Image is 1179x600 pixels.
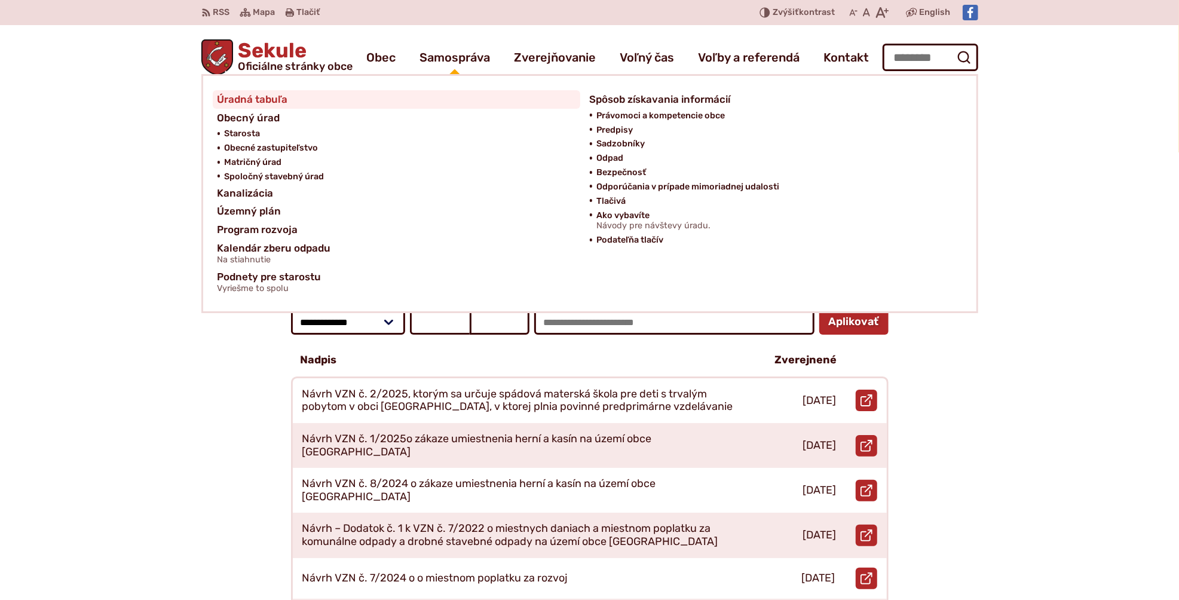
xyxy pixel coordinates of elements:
span: Kanalizácia [218,184,274,203]
p: [DATE] [803,484,836,497]
a: Voľný čas [620,41,674,74]
a: Obecné zastupiteľstvo [225,141,575,155]
span: Tlačiť [297,8,320,18]
span: Bezpečnosť [597,166,647,180]
p: Zverejnené [775,354,837,367]
a: English [917,5,953,20]
span: Spôsob získavania informácií [590,90,731,109]
input: Hľadať v dokumentoch [534,310,814,335]
span: Predpisy [597,123,633,137]
a: Bezpečnosť [597,166,948,180]
p: Návrh VZN č. 8/2024 o zákaze umiestnenia herní a kasín na území obce [GEOGRAPHIC_DATA] [302,477,747,503]
span: Matričný úrad [225,155,282,170]
span: Návody pre návštevy úradu. [597,221,711,231]
a: Starosta [225,127,575,141]
span: Podateľňa tlačív [597,233,664,247]
span: Právomoci a kompetencie obce [597,109,725,123]
span: Obecný úrad [218,109,280,127]
a: Spoločný stavebný úrad [225,170,575,184]
span: Podnety pre starostu [218,268,321,297]
a: Obec [366,41,396,74]
a: Obecný úrad [218,109,575,127]
a: Odpad [597,151,948,166]
a: Sadzobníky [597,137,948,151]
span: Program rozvoja [218,221,298,239]
a: Podnety pre starostuVyriešme to spolu [218,268,948,297]
a: Kanalizácia [218,184,575,203]
span: Územný plán [218,202,281,221]
a: Územný plán [218,202,575,221]
span: Odpad [597,151,624,166]
p: [DATE] [803,439,836,452]
a: Kontakt [823,41,869,74]
a: Matričný úrad [225,155,575,170]
a: Úradná tabuľa [218,90,575,109]
p: Návrh VZN č. 7/2024 o o miestnom poplatku za rozvoj [302,572,568,585]
a: Voľby a referendá [698,41,800,74]
a: Právomoci a kompetencie obce [597,109,948,123]
p: Návrh – Dodatok č. 1 k VZN č. 7/2022 o miestnych daniach a miestnom poplatku za komunálne odpady ... [302,522,747,548]
span: Ako vybavíte [597,209,711,234]
span: Spoločný stavebný úrad [225,170,324,184]
span: RSS [213,5,230,20]
a: Odporúčania v prípade mimoriadnej udalosti [597,180,948,194]
span: Sadzobníky [597,137,645,151]
select: Zoradiť dokumenty [291,310,405,335]
input: Dátum od [410,310,470,335]
a: Ako vybavíteNávody pre návštevy úradu. [597,209,948,234]
a: Program rozvoja [218,221,575,239]
span: kontrast [773,8,835,18]
span: Sekule [233,41,353,72]
span: Odporúčania v prípade mimoriadnej udalosti [597,180,780,194]
span: Obecné zastupiteľstvo [225,141,319,155]
img: Prejsť na Facebook stránku [963,5,978,20]
input: Dátum do [470,310,529,335]
a: Samospráva [419,41,490,74]
p: [DATE] [803,394,837,408]
img: Prejsť na domovskú stránku [201,39,234,75]
p: [DATE] [803,529,837,542]
span: Tlačivá [597,194,626,209]
span: Starosta [225,127,261,141]
span: Na stiahnutie [218,255,331,265]
a: Kalendár zberu odpaduNa stiahnutie [218,239,575,268]
button: Aplikovať [819,310,889,335]
p: Návrh VZN č. 1/2025o zákaze umiestnenia herní a kasín na území obce [GEOGRAPHIC_DATA] [302,433,746,458]
p: [DATE] [802,572,835,585]
span: Úradná tabuľa [218,90,288,109]
span: English [920,5,951,20]
span: Zvýšiť [773,7,799,17]
a: Podateľňa tlačív [597,233,948,247]
p: Nadpis [301,354,337,367]
a: Spôsob získavania informácií [590,90,948,109]
span: Mapa [253,5,275,20]
span: Oficiálne stránky obce [238,61,353,72]
a: Zverejňovanie [514,41,596,74]
a: Logo Sekule, prejsť na domovskú stránku. [201,39,353,75]
p: Návrh VZN č. 2/2025, ktorým sa určuje spádová materská škola pre deti s trvalým pobytom v obci [G... [302,388,747,414]
a: Tlačivá [597,194,948,209]
a: Predpisy [597,123,948,137]
span: Vyriešme to spolu [218,284,321,293]
span: Kalendár zberu odpadu [218,239,331,268]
